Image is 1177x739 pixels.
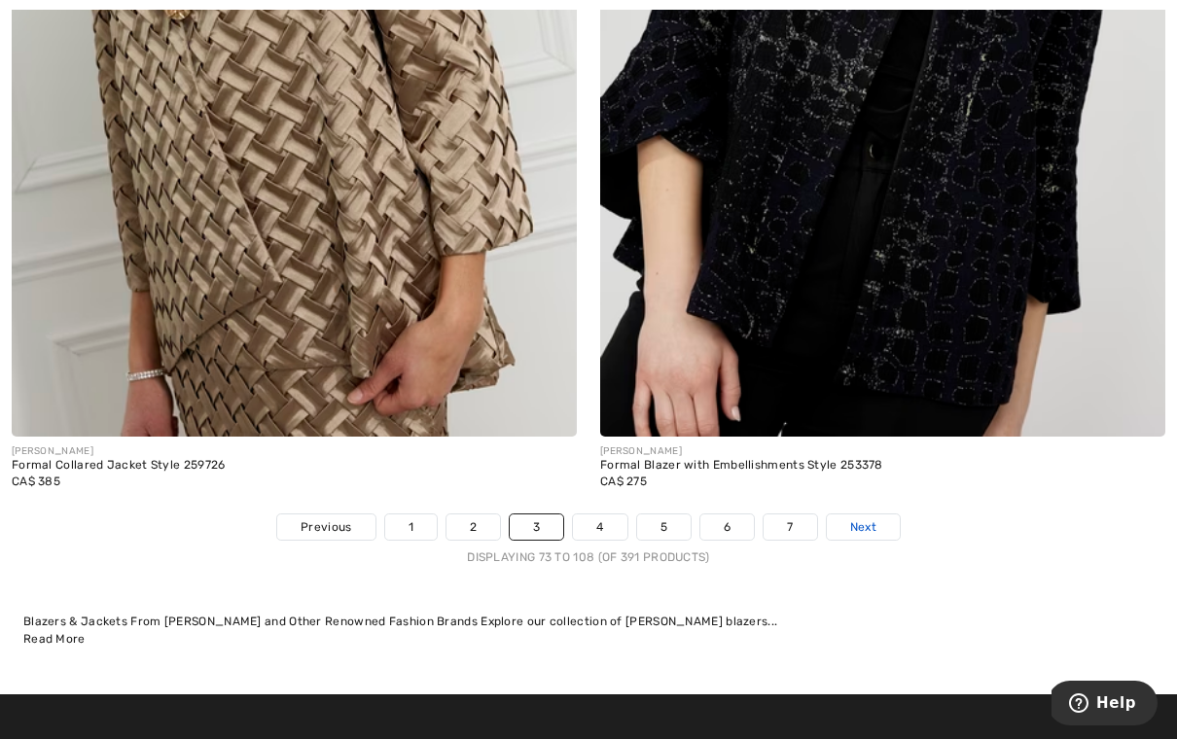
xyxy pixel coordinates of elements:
[301,518,351,536] span: Previous
[12,444,226,459] div: [PERSON_NAME]
[446,514,500,540] a: 2
[600,459,883,473] div: Formal Blazer with Embellishments Style 253378
[827,514,900,540] a: Next
[637,514,691,540] a: 5
[764,514,816,540] a: 7
[385,514,437,540] a: 1
[23,613,1154,630] div: Blazers & Jackets From [PERSON_NAME] and Other Renowned Fashion Brands Explore our collection of ...
[12,475,60,488] span: CA$ 385
[12,459,226,473] div: Formal Collared Jacket Style 259726
[277,514,374,540] a: Previous
[23,632,86,646] span: Read More
[510,514,563,540] a: 3
[850,518,876,536] span: Next
[600,444,883,459] div: [PERSON_NAME]
[700,514,754,540] a: 6
[1052,681,1158,729] iframe: Opens a widget where you can find more information
[600,475,647,488] span: CA$ 275
[573,514,626,540] a: 4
